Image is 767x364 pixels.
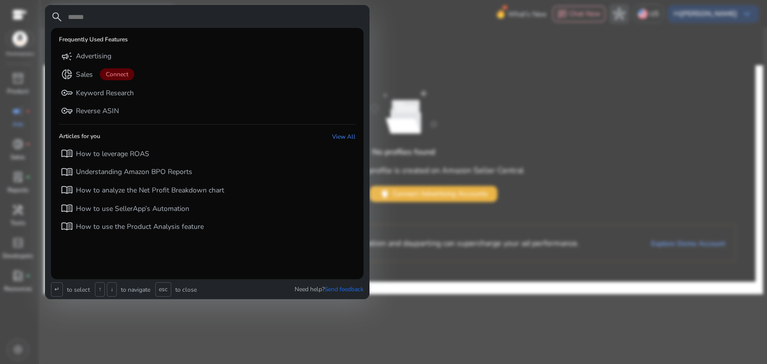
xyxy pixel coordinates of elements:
[100,68,134,80] span: Connect
[76,204,189,214] p: How to use SellerApp’s Automation
[155,282,171,297] span: esc
[76,149,149,159] p: How to leverage ROAS
[76,167,192,177] p: Understanding Amazon BPO Reports
[59,36,128,43] h6: Frequently Used Features
[76,106,119,116] p: Reverse ASIN
[51,282,63,297] span: ↵
[61,68,73,80] span: donut_small
[295,285,364,293] p: Need help?
[51,11,63,23] span: search
[76,222,204,232] p: How to use the Product Analysis feature
[61,148,73,160] span: menu_book
[61,87,73,99] span: key
[65,286,90,294] p: to select
[76,88,134,98] p: Keyword Research
[76,185,224,195] p: How to analyze the Net Profit Breakdown chart
[173,286,197,294] p: to close
[61,50,73,62] span: campaign
[95,282,105,297] span: ↑
[76,70,93,80] p: Sales
[325,285,364,293] span: Send feedback
[61,202,73,214] span: menu_book
[76,51,111,61] p: Advertising
[332,133,356,141] a: View All
[61,166,73,178] span: menu_book
[61,220,73,232] span: menu_book
[61,105,73,117] span: vpn_key
[107,282,117,297] span: ↓
[59,133,100,141] h6: Articles for you
[119,286,150,294] p: to navigate
[61,184,73,196] span: menu_book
